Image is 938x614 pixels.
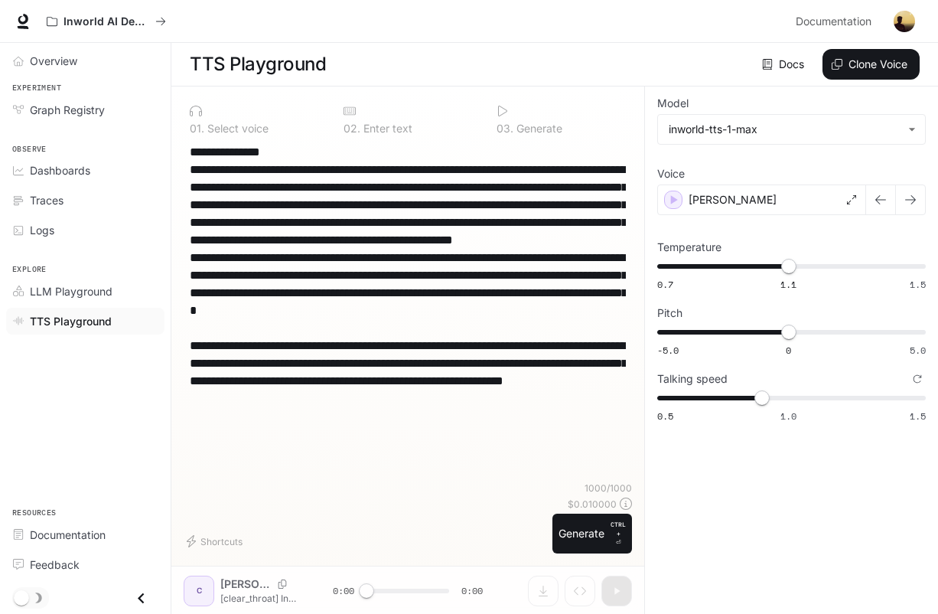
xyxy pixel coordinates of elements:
[657,98,689,109] p: Model
[657,242,721,253] p: Temperature
[30,313,112,329] span: TTS Playground
[889,6,920,37] button: User avatar
[822,49,920,80] button: Clone Voice
[6,47,164,74] a: Overview
[657,308,682,318] p: Pitch
[30,527,106,543] span: Documentation
[6,187,164,214] a: Traces
[657,374,728,384] p: Talking speed
[894,11,915,32] img: User avatar
[30,283,112,299] span: LLM Playground
[360,123,412,134] p: Enter text
[14,589,29,606] span: Dark mode toggle
[657,278,673,291] span: 0.7
[657,344,679,357] span: -5.0
[658,115,925,144] div: inworld-tts-1-max
[184,529,249,554] button: Shortcuts
[910,410,926,423] span: 1.5
[552,514,632,554] button: GenerateCTRL +⏎
[669,122,901,137] div: inworld-tts-1-max
[657,168,685,179] p: Voice
[780,410,796,423] span: 1.0
[190,49,326,80] h1: TTS Playground
[6,96,164,123] a: Graph Registry
[6,521,164,548] a: Documentation
[344,123,360,134] p: 0 2 .
[780,278,796,291] span: 1.1
[689,192,777,207] p: [PERSON_NAME]
[910,344,926,357] span: 5.0
[585,482,632,495] p: 1000 / 1000
[64,15,149,28] p: Inworld AI Demos
[190,123,204,134] p: 0 1 .
[796,12,871,31] span: Documentation
[30,53,77,69] span: Overview
[6,278,164,305] a: LLM Playground
[40,6,173,37] button: All workspaces
[657,410,673,423] span: 0.5
[513,123,562,134] p: Generate
[910,278,926,291] span: 1.5
[204,123,269,134] p: Select voice
[497,123,513,134] p: 0 3 .
[30,557,80,573] span: Feedback
[790,6,883,37] a: Documentation
[30,192,64,208] span: Traces
[6,217,164,243] a: Logs
[568,498,617,511] p: $ 0.010000
[611,520,626,538] p: CTRL +
[6,157,164,184] a: Dashboards
[30,222,54,238] span: Logs
[759,49,810,80] a: Docs
[611,520,626,547] p: ⏎
[6,551,164,578] a: Feedback
[786,344,791,357] span: 0
[909,371,926,387] button: Reset to default
[124,583,158,614] button: Close drawer
[30,162,90,178] span: Dashboards
[6,308,164,335] a: TTS Playground
[30,102,105,118] span: Graph Registry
